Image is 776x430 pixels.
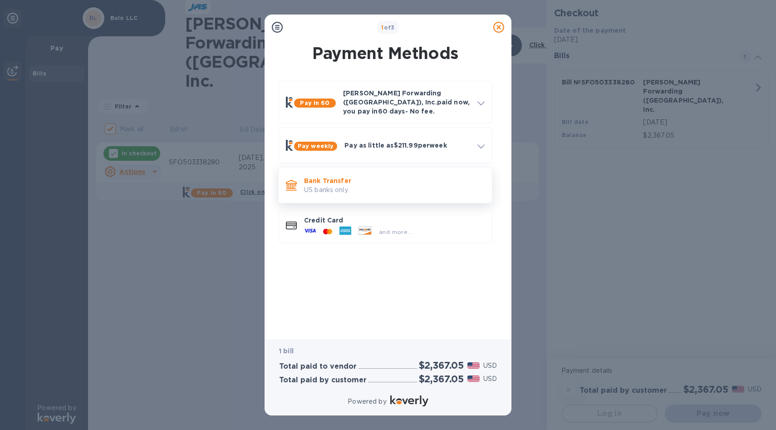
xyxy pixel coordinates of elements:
p: USD [483,361,497,371]
img: USD [467,362,480,369]
p: Powered by [348,397,386,406]
p: [PERSON_NAME] Forwarding ([GEOGRAPHIC_DATA]), Inc. paid now, you pay in 60 days - No fee. [343,89,470,116]
b: Pay in 60 [300,99,329,106]
b: 1 bill [279,347,294,355]
b: Pay weekly [298,143,334,149]
h2: $2,367.05 [419,373,464,385]
h2: $2,367.05 [419,360,464,371]
h1: Payment Methods [276,44,494,63]
p: Credit Card [304,216,485,225]
p: Bank Transfer [304,176,485,185]
h3: Total paid by customer [279,376,367,385]
p: USD [483,374,497,384]
b: of 3 [381,24,395,31]
p: Pay as little as $211.99 per week [344,141,470,150]
img: Logo [390,395,428,406]
h3: Total paid to vendor [279,362,357,371]
span: 1 [381,24,383,31]
img: USD [467,376,480,382]
p: US banks only. [304,185,485,195]
span: and more... [379,228,412,235]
